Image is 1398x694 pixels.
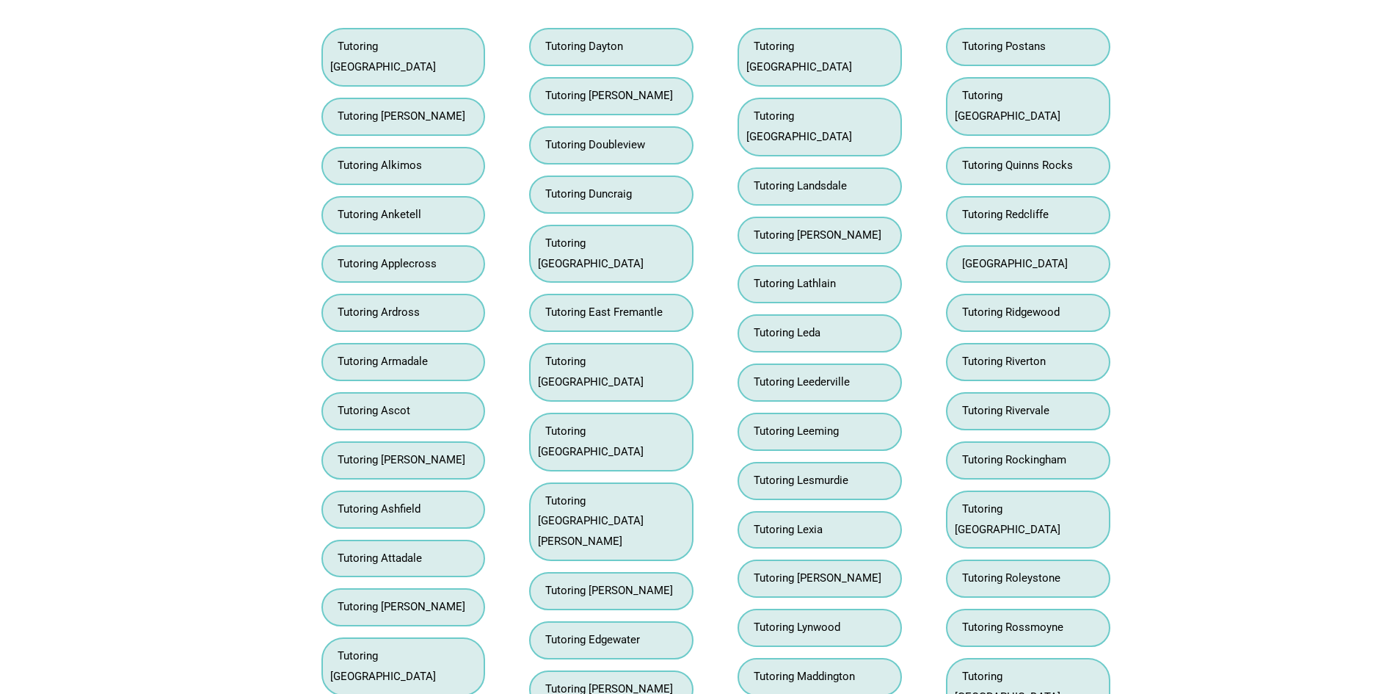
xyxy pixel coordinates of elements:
[538,138,645,151] a: Tutoring Doubleview
[538,306,663,319] a: Tutoring East Fremantle
[955,404,1049,417] a: Tutoring Rivervale
[955,89,1060,123] a: Tutoring [GEOGRAPHIC_DATA]
[746,228,881,242] a: Tutoring [PERSON_NAME]
[538,584,673,597] a: Tutoring [PERSON_NAME]
[955,306,1060,319] a: Tutoring Ridgewood
[538,633,640,646] a: Tutoring Edgewater
[330,600,465,613] a: Tutoring [PERSON_NAME]
[538,424,644,458] a: Tutoring [GEOGRAPHIC_DATA]
[746,424,839,438] a: Tutoring Leeming
[746,40,852,73] a: Tutoring [GEOGRAPHIC_DATA]
[330,649,436,683] a: Tutoring [GEOGRAPHIC_DATA]
[538,187,632,200] a: Tutoring Duncraig
[955,453,1066,466] a: Tutoring Rockingham
[538,355,644,388] a: Tutoring [GEOGRAPHIC_DATA]
[955,571,1060,585] a: Tutoring Roleystone
[746,375,850,388] a: Tutoring Leederville
[746,523,823,536] a: Tutoring Lexia
[955,257,1068,270] a: [GEOGRAPHIC_DATA]
[330,502,421,516] a: Tutoring Ashfield
[330,109,465,123] a: Tutoring [PERSON_NAME]
[330,355,428,368] a: Tutoring Armadale
[330,404,410,417] a: Tutoring Ascot
[1154,528,1398,694] iframe: Chat Widget
[955,159,1073,172] a: Tutoring Quinns Rocks
[330,159,422,172] a: Tutoring Alkimos
[330,552,422,565] a: Tutoring Attadale
[746,326,820,339] a: Tutoring Leda
[330,306,420,319] a: Tutoring Ardross
[746,179,847,192] a: Tutoring Landsdale
[955,40,1046,53] a: Tutoring Postans
[955,208,1049,221] a: Tutoring Redcliffe
[330,257,437,270] a: Tutoring Applecross
[746,109,852,143] a: Tutoring [GEOGRAPHIC_DATA]
[330,453,465,466] a: Tutoring [PERSON_NAME]
[330,40,436,73] a: Tutoring [GEOGRAPHIC_DATA]
[955,502,1060,536] a: Tutoring [GEOGRAPHIC_DATA]
[538,236,644,270] a: Tutoring [GEOGRAPHIC_DATA]
[746,474,848,487] a: Tutoring Lesmurdie
[538,494,644,549] a: Tutoring [GEOGRAPHIC_DATA][PERSON_NAME]
[746,571,881,585] a: Tutoring [PERSON_NAME]
[746,670,855,683] a: Tutoring Maddington
[955,355,1046,368] a: Tutoring Riverton
[746,277,836,290] a: Tutoring Lathlain
[538,40,623,53] a: Tutoring Dayton
[955,621,1063,634] a: Tutoring Rossmoyne
[746,621,840,634] a: Tutoring Lynwood
[538,89,673,102] a: Tutoring [PERSON_NAME]
[330,208,421,221] a: Tutoring Anketell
